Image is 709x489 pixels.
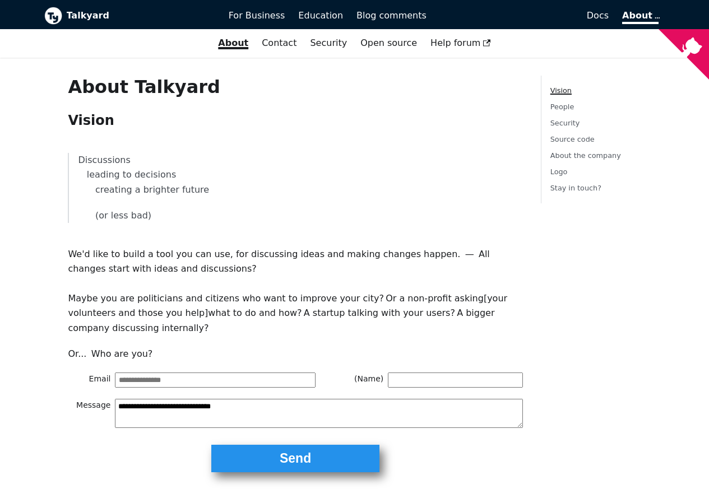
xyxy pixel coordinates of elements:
[356,10,427,21] span: Blog comments
[587,10,609,21] span: Docs
[433,6,615,25] a: Docs
[341,372,388,387] span: (Name)
[68,347,522,361] p: Or... Who are you?
[550,151,621,160] a: About the company
[44,7,213,25] a: Talkyard logoTalkyard
[550,86,572,95] a: Vision
[255,34,303,53] a: Contact
[350,6,433,25] a: Blog comments
[388,372,523,387] input: (Name)
[68,291,522,336] p: Maybe you are politicians and citizens who want to improve your city? Or a non-profit asking [you...
[67,8,213,23] b: Talkyard
[550,184,601,192] a: Stay in touch?
[550,135,595,143] a: Source code
[622,10,658,24] a: About
[354,34,424,53] a: Open source
[303,34,354,53] a: Security
[424,34,498,53] a: Help forum
[222,6,292,25] a: For Business
[115,399,522,428] textarea: Message
[291,6,350,25] a: Education
[550,119,580,127] a: Security
[298,10,343,21] span: Education
[229,10,285,21] span: For Business
[550,167,568,176] a: Logo
[68,76,522,98] h1: About Talkyard
[78,153,513,197] p: Discussions leading to decisions creating a brighter future
[44,7,62,25] img: Talkyard logo
[68,372,115,387] span: Email
[550,103,574,111] a: People
[211,445,379,472] button: Send
[211,34,255,53] a: About
[68,399,115,428] span: Message
[78,208,513,223] p: (or less bad)
[68,112,522,129] h2: Vision
[115,372,316,387] input: Email
[430,38,491,48] span: Help forum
